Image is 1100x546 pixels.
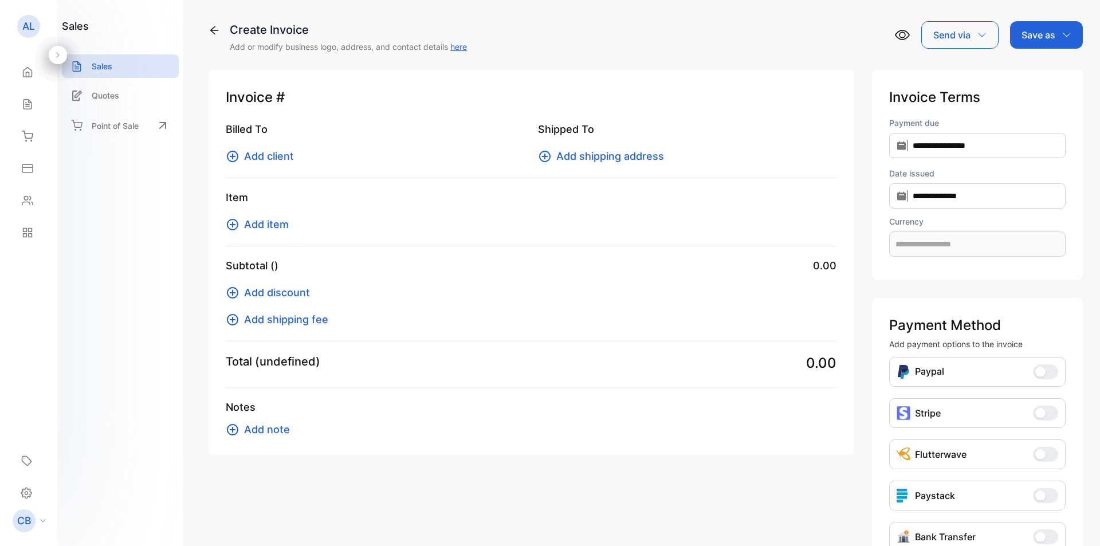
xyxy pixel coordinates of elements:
p: Paystack [915,489,955,502]
p: Paypal [915,364,944,379]
span: Add note [244,422,290,437]
button: Add note [226,422,297,437]
p: Save as [1022,28,1055,42]
p: CB [17,513,31,528]
a: Sales [62,54,179,78]
p: Flutterwave [915,447,967,461]
img: Icon [897,364,910,379]
button: Add shipping address [538,148,671,164]
p: Add or modify business logo, address, and contact details [230,41,467,53]
span: 0.00 [806,353,836,374]
img: Icon [897,530,910,544]
button: Save as [1010,21,1083,49]
div: Create Invoice [230,21,467,38]
img: icon [897,489,910,502]
a: here [450,42,467,52]
span: Add item [244,217,289,232]
span: Add shipping address [556,148,664,164]
span: Add client [244,148,294,164]
p: Stripe [915,406,941,420]
button: Add client [226,148,301,164]
p: AL [22,19,35,34]
p: Add payment options to the invoice [889,338,1066,350]
span: Add shipping fee [244,312,328,327]
button: Send via [921,21,999,49]
span: 0.00 [813,258,836,273]
img: Icon [897,447,910,461]
p: Bank Transfer [915,530,976,544]
p: Invoice Terms [889,87,1066,108]
h1: sales [62,18,89,34]
span: Add discount [244,285,310,300]
p: Point of Sale [92,120,139,132]
p: Shipped To [538,121,836,137]
p: Send via [933,28,971,42]
button: Add discount [226,285,317,300]
p: Item [226,190,836,205]
p: Notes [226,399,836,415]
button: Add item [226,217,296,232]
button: Add shipping fee [226,312,335,327]
label: Payment due [889,117,1066,129]
label: Currency [889,215,1066,227]
p: Subtotal () [226,258,278,273]
a: Point of Sale [62,113,179,138]
label: Date issued [889,167,1066,179]
img: icon [897,406,910,420]
p: Total (undefined) [226,353,320,370]
p: Quotes [92,89,119,101]
p: Sales [92,60,112,72]
iframe: LiveChat chat widget [1052,498,1100,546]
p: Invoice [226,87,836,108]
p: Payment Method [889,315,1066,336]
span: # [276,87,285,108]
p: Billed To [226,121,524,137]
a: Quotes [62,84,179,107]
